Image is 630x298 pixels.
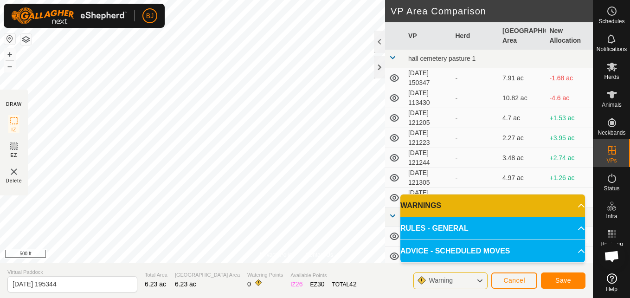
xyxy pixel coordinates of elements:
[499,68,546,88] td: 7.91 ac
[546,188,593,208] td: -1.09 ac
[455,73,495,83] div: -
[145,280,166,288] span: 6.23 ac
[400,223,469,234] span: RULES - GENERAL
[405,88,452,108] td: [DATE] 113430
[400,240,585,262] p-accordion-header: ADVICE - SCHEDULED MOVES
[499,188,546,208] td: 7.31 ac
[598,242,626,270] a: Open chat
[400,246,510,257] span: ADVICE - SCHEDULED MOVES
[405,22,452,50] th: VP
[499,88,546,108] td: 10.82 ac
[546,88,593,108] td: -4.6 ac
[12,126,17,133] span: IZ
[546,168,593,188] td: +1.26 ac
[8,166,19,177] img: VP
[405,128,452,148] td: [DATE] 121223
[405,148,452,168] td: [DATE] 121244
[247,271,283,279] span: Watering Points
[546,128,593,148] td: +3.95 ac
[405,188,452,208] td: [DATE] 121323
[455,173,495,183] div: -
[290,279,302,289] div: IZ
[593,270,630,296] a: Help
[405,108,452,128] td: [DATE] 121205
[405,68,452,88] td: [DATE] 150347
[499,128,546,148] td: 2.27 ac
[499,22,546,50] th: [GEOGRAPHIC_DATA] Area
[175,280,196,288] span: 6.23 ac
[400,217,585,240] p-accordion-header: RULES - GENERAL
[175,271,240,279] span: [GEOGRAPHIC_DATA] Area
[600,241,623,247] span: Heatmap
[317,280,325,288] span: 30
[546,148,593,168] td: +2.74 ac
[7,268,137,276] span: Virtual Paddock
[546,68,593,88] td: -1.68 ac
[598,19,624,24] span: Schedules
[408,55,476,62] span: hall cemetery pasture 1
[597,46,627,52] span: Notifications
[349,280,357,288] span: 42
[546,108,593,128] td: +1.53 ac
[11,152,18,159] span: EZ
[145,271,167,279] span: Total Area
[11,7,127,24] img: Gallagher Logo
[4,49,15,60] button: +
[429,277,453,284] span: Warning
[146,11,154,21] span: BJ
[499,108,546,128] td: 4.7 ac
[606,158,617,163] span: VPs
[290,272,356,279] span: Available Points
[499,148,546,168] td: 3.48 ac
[499,168,546,188] td: 4.97 ac
[455,153,495,163] div: -
[455,133,495,143] div: -
[260,251,295,259] a: Privacy Policy
[455,193,495,203] div: -
[503,277,525,284] span: Cancel
[405,168,452,188] td: [DATE] 121305
[310,279,325,289] div: EZ
[606,286,617,292] span: Help
[602,102,622,108] span: Animals
[247,280,251,288] span: 0
[451,22,499,50] th: Herd
[598,130,625,136] span: Neckbands
[6,177,22,184] span: Delete
[4,33,15,45] button: Reset Map
[604,74,619,80] span: Herds
[606,214,617,219] span: Infra
[455,93,495,103] div: -
[20,34,32,45] button: Map Layers
[541,272,585,289] button: Save
[306,251,333,259] a: Contact Us
[296,280,303,288] span: 26
[391,6,593,17] h2: VP Area Comparison
[4,61,15,72] button: –
[400,200,441,211] span: WARNINGS
[400,194,585,217] p-accordion-header: WARNINGS
[332,279,357,289] div: TOTAL
[555,277,571,284] span: Save
[491,272,537,289] button: Cancel
[604,186,619,191] span: Status
[6,101,22,108] div: DRAW
[455,113,495,123] div: -
[546,22,593,50] th: New Allocation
